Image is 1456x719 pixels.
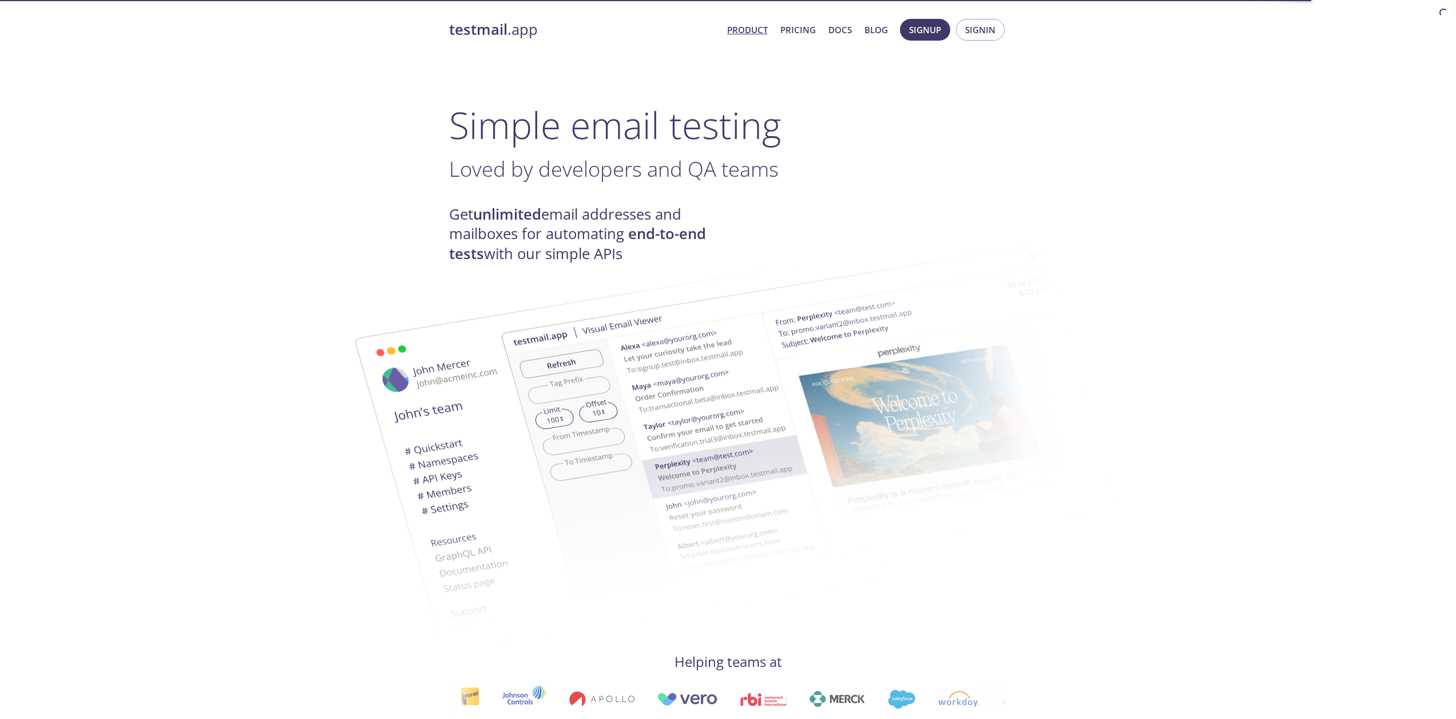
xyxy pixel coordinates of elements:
[780,22,816,37] a: Pricing
[449,653,1007,671] h4: Helping teams at
[449,103,1007,147] h1: Simple email testing
[449,154,779,183] span: Loved by developers and QA teams
[449,20,718,39] a: testmail.app
[502,685,546,713] img: johnsoncontrols
[900,19,950,41] button: Signup
[501,228,1118,615] img: testmail-email-viewer
[810,691,865,707] img: merck
[864,22,888,37] a: Blog
[449,224,706,263] strong: end-to-end tests
[828,22,852,37] a: Docs
[569,691,634,707] img: apollo
[449,19,507,39] strong: testmail
[657,693,718,706] img: vero
[956,19,1005,41] button: Signin
[909,22,941,37] span: Signup
[938,691,979,707] img: workday
[727,22,768,37] a: Product
[449,205,728,264] h4: Get email addresses and mailboxes for automating with our simple APIs
[888,690,915,709] img: salesforce
[740,693,787,706] img: rbi
[473,204,541,224] strong: unlimited
[965,22,995,37] span: Signin
[312,265,930,652] img: testmail-email-viewer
